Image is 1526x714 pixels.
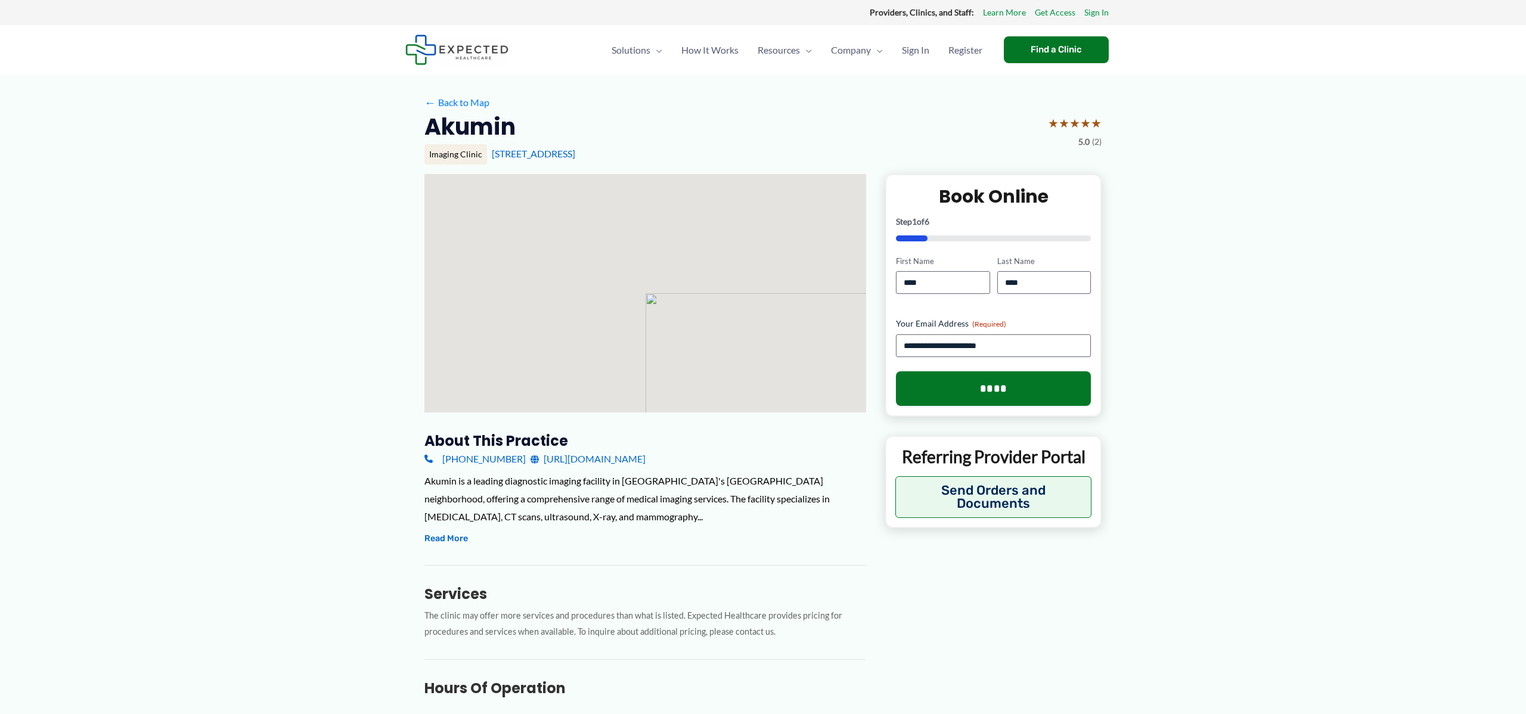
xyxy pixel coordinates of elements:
[672,29,748,71] a: How It Works
[821,29,892,71] a: CompanyMenu Toggle
[925,216,929,226] span: 6
[758,29,800,71] span: Resources
[424,97,436,108] span: ←
[912,216,917,226] span: 1
[1035,5,1075,20] a: Get Access
[424,585,866,603] h3: Services
[424,532,468,546] button: Read More
[424,608,866,640] p: The clinic may offer more services and procedures than what is listed. Expected Healthcare provid...
[531,450,646,468] a: [URL][DOMAIN_NAME]
[1092,134,1102,150] span: (2)
[681,29,739,71] span: How It Works
[800,29,812,71] span: Menu Toggle
[997,256,1091,267] label: Last Name
[902,29,929,71] span: Sign In
[983,5,1026,20] a: Learn More
[1080,112,1091,134] span: ★
[424,431,866,450] h3: About this practice
[1084,5,1109,20] a: Sign In
[424,144,487,164] div: Imaging Clinic
[896,185,1091,208] h2: Book Online
[892,29,939,71] a: Sign In
[424,679,866,697] h3: Hours of Operation
[1091,112,1102,134] span: ★
[650,29,662,71] span: Menu Toggle
[424,112,516,141] h2: Akumin
[896,256,990,267] label: First Name
[972,319,1006,328] span: (Required)
[405,35,508,65] img: Expected Healthcare Logo - side, dark font, small
[424,472,866,525] div: Akumin is a leading diagnostic imaging facility in [GEOGRAPHIC_DATA]'s [GEOGRAPHIC_DATA] neighbor...
[492,148,575,159] a: [STREET_ADDRESS]
[424,94,489,111] a: ←Back to Map
[896,318,1091,330] label: Your Email Address
[748,29,821,71] a: ResourcesMenu Toggle
[939,29,992,71] a: Register
[870,7,974,17] strong: Providers, Clinics, and Staff:
[424,450,526,468] a: [PHONE_NUMBER]
[1078,134,1090,150] span: 5.0
[871,29,883,71] span: Menu Toggle
[1048,112,1059,134] span: ★
[895,476,1091,518] button: Send Orders and Documents
[602,29,992,71] nav: Primary Site Navigation
[895,446,1091,467] p: Referring Provider Portal
[1004,36,1109,63] a: Find a Clinic
[896,218,1091,226] p: Step of
[602,29,672,71] a: SolutionsMenu Toggle
[612,29,650,71] span: Solutions
[1059,112,1069,134] span: ★
[1069,112,1080,134] span: ★
[831,29,871,71] span: Company
[948,29,982,71] span: Register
